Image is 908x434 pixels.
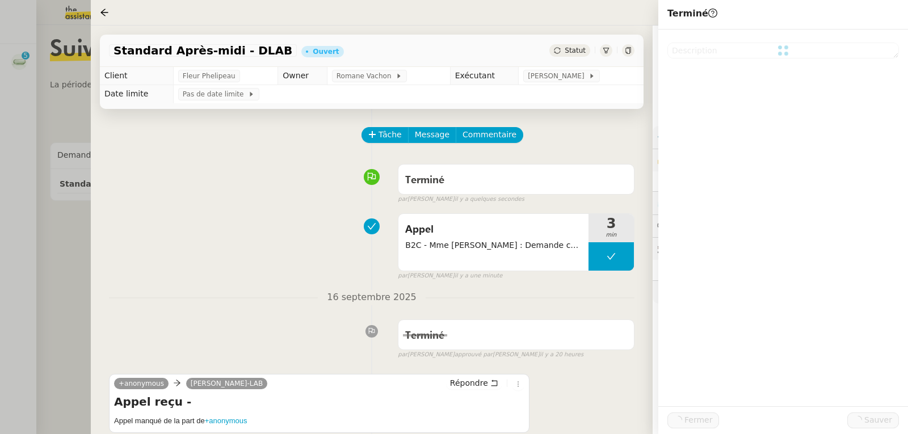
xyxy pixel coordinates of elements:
span: Pas de date limite [183,89,248,100]
span: il y a 20 heures [540,350,583,360]
span: 3 [588,217,634,230]
span: 🧴 [657,287,692,296]
span: 16 septembre 2025 [318,290,426,305]
span: ⚙️ [657,130,716,144]
span: il y a une minute [455,271,502,281]
h5: Appel manqué de la part de [114,415,524,427]
td: Client [100,67,173,85]
div: 🔐Données client [653,149,908,171]
a: +anonymous [114,378,169,389]
span: 🔐 [657,154,731,167]
button: Tâche [361,127,409,143]
span: B2C - Mme [PERSON_NAME] : Demande conseils car dit qu'elle a des maux d'estomac depuis qu'elle pr... [405,239,582,252]
button: Commentaire [456,127,523,143]
span: approuvé par [455,350,493,360]
small: [PERSON_NAME] [398,195,524,204]
span: Commentaire [463,128,516,141]
button: Fermer [667,412,719,428]
span: il y a quelques secondes [455,195,524,204]
span: Terminé [667,8,717,19]
span: Fleur Phelipeau [183,70,236,82]
td: Date limite [100,85,173,103]
span: Terminé [405,331,444,341]
button: Sauver [847,412,899,428]
span: Répondre [450,377,488,389]
small: [PERSON_NAME] [PERSON_NAME] [398,350,583,360]
span: Tâche [379,128,402,141]
div: Ouvert [313,48,339,55]
div: 🕵️Autres demandes en cours 2 [653,238,908,260]
td: Owner [278,67,327,85]
span: Terminé [405,175,444,186]
a: [PERSON_NAME]-LAB [186,378,267,389]
button: Message [408,127,456,143]
span: par [398,271,407,281]
span: ⏲️ [657,198,744,207]
h4: Appel reçu - [114,394,524,410]
span: [PERSON_NAME] [528,70,588,82]
span: Message [415,128,449,141]
small: [PERSON_NAME] [398,271,502,281]
div: ⏲️Tâches 289:30 [653,192,908,214]
div: 🧴Autres [653,281,908,303]
span: 💬 [657,221,730,230]
div: ⚙️Procédures [653,126,908,148]
a: +anonymous [205,416,247,425]
span: min [588,230,634,240]
span: par [398,350,407,360]
span: Appel [405,221,582,238]
div: 💬Commentaires [653,215,908,237]
span: Statut [565,47,586,54]
span: Romane Vachon [337,70,396,82]
span: par [398,195,407,204]
td: Exécutant [450,67,518,85]
button: Répondre [446,377,502,389]
span: Standard Après-midi - DLAB [113,45,292,56]
span: 🕵️ [657,244,799,253]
